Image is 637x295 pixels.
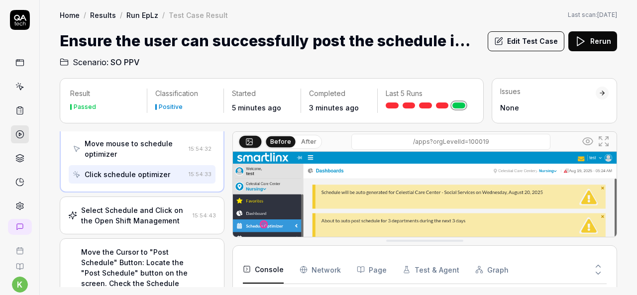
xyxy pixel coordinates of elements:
[8,219,32,235] a: New conversation
[71,56,108,68] span: Scenario:
[596,133,612,149] button: Open in full screen
[159,104,183,110] div: Positive
[70,89,139,98] p: Result
[266,136,296,147] button: Before
[69,134,215,163] button: Move mouse to schedule optimizer15:54:32
[500,102,596,113] div: None
[120,10,122,20] div: /
[169,10,228,20] div: Test Case Result
[597,11,617,18] time: [DATE]
[60,30,480,52] h1: Ensure the user can successfully post the schedule in Open Shift Management.
[403,256,459,284] button: Test & Agent
[84,10,86,20] div: /
[4,239,35,255] a: Book a call with us
[300,256,341,284] button: Network
[126,10,158,20] a: Run EpLz
[297,136,320,147] button: After
[386,89,465,98] p: Last 5 Runs
[232,103,281,112] time: 5 minutes ago
[568,10,617,19] button: Last scan:[DATE]
[4,255,35,271] a: Documentation
[85,138,185,159] div: Move mouse to schedule optimizer
[60,10,80,20] a: Home
[69,165,215,184] button: Click schedule optimizer15:54:33
[90,10,116,20] a: Results
[162,10,165,20] div: /
[357,256,387,284] button: Page
[193,212,216,219] time: 15:54:43
[475,256,509,284] button: Graph
[189,171,212,178] time: 15:54:33
[243,256,284,284] button: Console
[110,56,139,68] span: SO PPV
[488,31,564,51] button: Edit Test Case
[309,89,369,98] p: Completed
[568,10,617,19] span: Last scan:
[155,89,215,98] p: Classification
[60,56,139,68] a: Scenario:SO PPV
[74,104,96,110] div: Passed
[232,89,292,98] p: Started
[85,169,170,180] div: Click schedule optimizer
[580,133,596,149] button: Show all interative elements
[189,145,212,152] time: 15:54:32
[12,277,28,293] button: k
[81,205,189,226] div: Select Schedule and Click on the Open Shift Management
[309,103,359,112] time: 3 minutes ago
[568,31,617,51] button: Rerun
[500,87,596,97] div: Issues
